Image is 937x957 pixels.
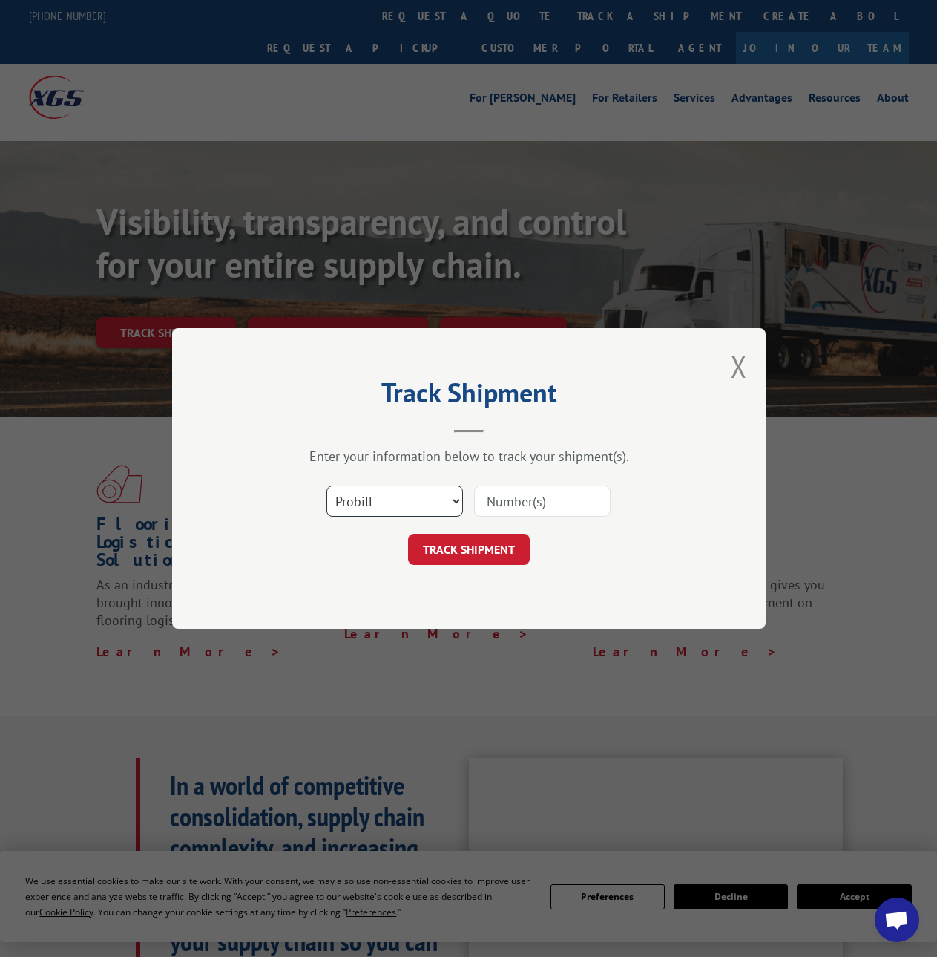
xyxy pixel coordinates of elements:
[246,382,691,411] h2: Track Shipment
[474,486,611,517] input: Number(s)
[875,898,919,942] a: Open chat
[731,347,747,386] button: Close modal
[408,534,530,565] button: TRACK SHIPMENT
[246,448,691,465] div: Enter your information below to track your shipment(s).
